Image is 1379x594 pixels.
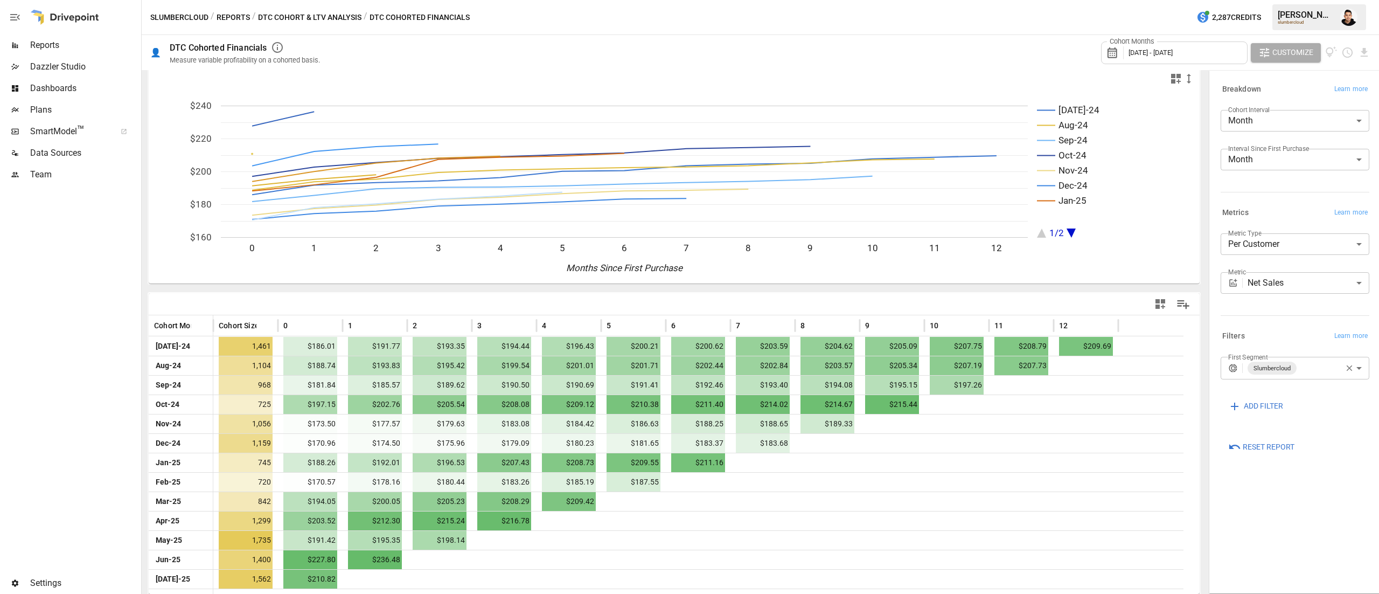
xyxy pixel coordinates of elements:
span: $180.23 [542,434,596,453]
span: $183.08 [477,415,531,433]
text: 8 [746,243,751,253]
span: $190.50 [477,376,531,395]
span: $195.15 [865,376,919,395]
span: $185.57 [348,376,402,395]
button: slumbercloud [150,11,208,24]
span: $192.01 [348,453,402,472]
button: 2,287Credits [1192,8,1265,27]
span: $179.63 [413,415,466,433]
span: $175.96 [413,434,466,453]
span: $205.34 [865,356,919,375]
span: 11 [994,320,1003,331]
h6: Metrics [1222,207,1249,219]
span: $195.42 [413,356,466,375]
text: Aug-24 [1058,120,1088,130]
button: Manage Columns [1171,292,1195,316]
span: $193.35 [413,337,466,356]
text: 10 [867,243,878,253]
span: Jan-25 [154,453,182,472]
span: $208.29 [477,492,531,511]
span: SmartModel [30,125,109,138]
span: $197.26 [930,376,984,395]
span: 1,461 [219,337,273,356]
button: Sort [939,318,955,333]
text: [DATE]-24 [1058,105,1099,115]
span: $216.78 [477,512,531,530]
span: 1,159 [219,434,273,453]
span: [DATE] - [DATE] [1129,49,1173,57]
button: Sort [418,318,433,333]
span: $214.67 [800,395,854,414]
span: 8 [800,320,805,331]
button: Sort [1004,318,1019,333]
span: 1,056 [219,415,273,433]
span: 9 [865,320,869,331]
label: Metric Type [1228,229,1262,238]
span: $173.50 [283,415,337,433]
button: Sort [741,318,756,333]
span: Data Sources [30,147,139,160]
span: $211.16 [671,453,725,472]
span: $193.83 [348,356,402,375]
span: $207.43 [477,453,531,472]
span: $178.16 [348,473,402,492]
span: $181.65 [607,434,660,453]
div: [PERSON_NAME] [1278,10,1334,20]
span: Team [30,168,139,181]
span: $191.77 [348,337,402,356]
span: $207.73 [994,356,1048,375]
div: Net Sales [1248,272,1369,294]
text: $220 [190,133,212,144]
span: 968 [219,376,273,395]
span: $199.54 [477,356,531,375]
button: Sort [483,318,498,333]
span: $192.46 [671,376,725,395]
span: Cohort Month [154,320,202,331]
span: Settings [30,577,139,590]
div: A chart. [149,89,1183,284]
span: Dazzler Studio [30,60,139,73]
div: Month [1221,149,1369,170]
label: Interval Since First Purchase [1228,144,1309,153]
text: 9 [807,243,813,253]
span: $191.41 [607,376,660,395]
span: Nov-24 [154,415,183,433]
span: 4 [542,320,546,331]
span: 1,400 [219,550,273,569]
div: slumbercloud [1278,20,1334,25]
span: $179.09 [477,434,531,453]
text: 3 [436,243,441,253]
text: 0 [249,243,255,253]
span: $186.01 [283,337,337,356]
span: $210.82 [283,570,337,589]
span: $189.33 [800,415,854,433]
div: / [252,11,256,24]
text: 1 [311,243,317,253]
text: Jan-25 [1058,195,1087,206]
span: Learn more [1334,331,1368,342]
span: Jun-25 [154,550,182,569]
button: DTC Cohort & LTV Analysis [258,11,361,24]
span: $227.80 [283,550,337,569]
text: Months Since First Purchase [566,263,683,273]
span: Learn more [1334,208,1368,218]
span: $201.71 [607,356,660,375]
span: May-25 [154,531,184,550]
span: [DATE]-24 [154,337,192,356]
label: Metric [1228,267,1246,277]
button: Sort [547,318,562,333]
text: 6 [622,243,627,253]
span: Plans [30,103,139,116]
span: $170.57 [283,473,337,492]
span: $185.19 [542,473,596,492]
span: $201.01 [542,356,596,375]
span: $208.08 [477,395,531,414]
button: Sort [353,318,368,333]
label: Cohort Interval [1228,105,1270,114]
span: $200.21 [607,337,660,356]
text: Sep-24 [1058,135,1088,146]
span: $181.84 [283,376,337,395]
span: $209.12 [542,395,596,414]
h6: Filters [1222,330,1245,342]
span: $196.53 [413,453,466,472]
